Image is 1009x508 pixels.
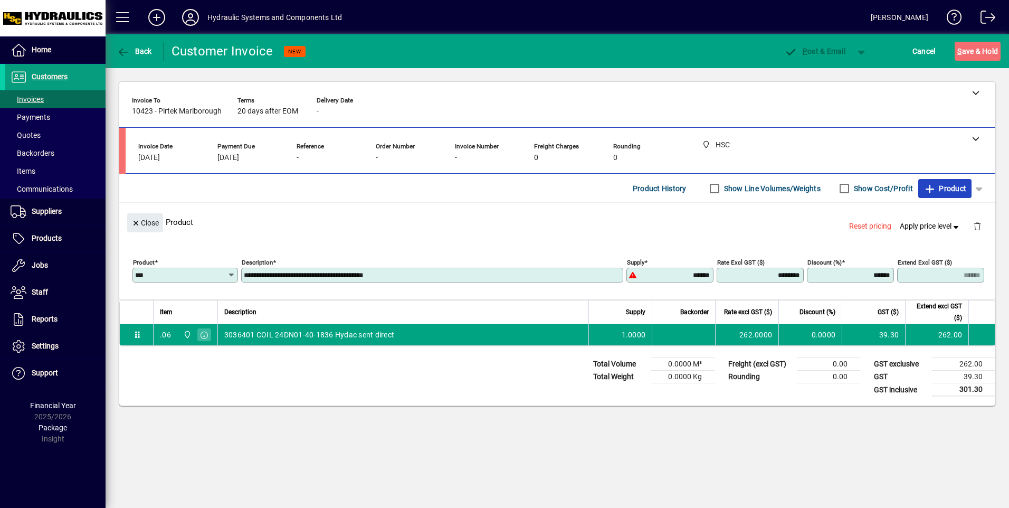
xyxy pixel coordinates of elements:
a: Reports [5,306,106,333]
span: ost & Email [784,47,845,55]
a: Backorders [5,144,106,162]
mat-label: Discount (%) [807,259,842,266]
span: Products [32,234,62,242]
span: Discount (%) [799,306,835,318]
span: Reports [32,315,58,323]
span: [DATE] [217,154,239,162]
button: Close [127,213,163,232]
span: Backorder [680,306,709,318]
span: 3036401 COIL 24DN01-40-1836 Hydac sent direct [224,330,394,340]
a: Invoices [5,90,106,108]
span: HSC [180,329,193,341]
td: 0.0000 M³ [651,358,715,371]
a: Staff [5,279,106,306]
td: 301.30 [932,383,995,397]
span: Extend excl GST ($) [912,300,962,324]
td: GST [869,371,932,383]
div: 262.0000 [722,330,772,340]
span: Quotes [11,131,41,139]
td: 0.0000 [778,324,842,345]
div: Hydraulic Systems and Components Ltd [207,9,342,26]
a: Knowledge Base [939,2,962,36]
span: ave & Hold [957,43,998,60]
a: Products [5,225,106,252]
span: Payments [11,113,50,121]
span: Rate excl GST ($) [724,306,772,318]
span: Financial Year [30,401,76,410]
span: Reset pricing [849,221,891,232]
a: Payments [5,108,106,126]
span: Communications [11,185,73,193]
a: Communications [5,180,106,198]
app-page-header-button: Delete [965,221,990,231]
div: Customer Invoice [172,43,273,60]
a: Quotes [5,126,106,144]
span: Back [117,47,152,55]
mat-label: Extend excl GST ($) [898,259,952,266]
span: 0 [613,154,617,162]
button: Product History [629,179,691,198]
span: Description [224,306,256,318]
span: 0 [534,154,538,162]
span: [DATE] [138,154,160,162]
span: NEW [288,48,301,55]
td: 0.00 [797,358,860,371]
span: Support [32,369,58,377]
button: Add [140,8,174,27]
span: Customers [32,72,68,81]
td: 39.30 [842,324,905,345]
button: Profile [174,8,207,27]
app-page-header-button: Back [106,42,164,61]
app-page-header-button: Close [125,218,166,227]
span: Package [39,424,67,432]
span: 20 days after EOM [237,107,298,116]
span: Settings [32,342,59,350]
mat-label: Product [133,259,155,266]
button: Product [918,179,972,198]
td: 39.30 [932,371,995,383]
span: - [455,154,457,162]
a: Home [5,37,106,63]
label: Show Line Volumes/Weights [722,183,821,194]
a: Items [5,162,106,180]
span: Product [924,180,966,197]
span: Suppliers [32,207,62,215]
span: Jobs [32,261,48,269]
span: - [376,154,378,162]
span: Staff [32,288,48,296]
button: Back [114,42,155,61]
mat-label: Rate excl GST ($) [717,259,765,266]
span: S [957,47,962,55]
div: .06 [160,330,171,340]
td: Total Volume [588,358,651,371]
button: Cancel [910,42,938,61]
span: Home [32,45,51,54]
span: Items [11,167,35,175]
td: Freight (excl GST) [723,358,797,371]
span: Invoices [11,95,44,104]
span: Cancel [912,43,936,60]
span: Supply [626,306,645,318]
td: 0.00 [797,371,860,383]
td: 0.0000 Kg [651,371,715,383]
td: GST inclusive [869,383,932,397]
span: 10423 - Pirtek Marlborough [132,107,222,116]
label: Show Cost/Profit [852,183,913,194]
mat-label: Description [242,259,273,266]
a: Support [5,360,106,387]
span: P [803,47,807,55]
td: 262.00 [905,324,968,345]
td: 262.00 [932,358,995,371]
button: Post & Email [779,42,851,61]
mat-label: Supply [627,259,644,266]
td: Rounding [723,371,797,383]
button: Apply price level [896,217,965,236]
span: Apply price level [900,221,961,232]
span: Product History [633,180,687,197]
td: Total Weight [588,371,651,383]
span: 1.0000 [622,330,646,340]
span: - [297,154,299,162]
button: Delete [965,213,990,239]
a: Logout [973,2,996,36]
td: GST exclusive [869,358,932,371]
